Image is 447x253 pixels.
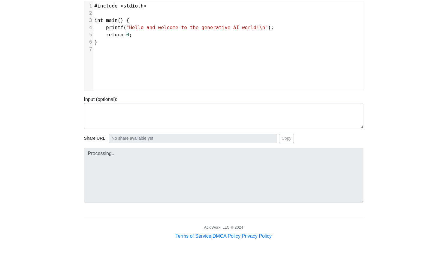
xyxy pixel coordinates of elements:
span: . [95,3,147,9]
span: #include [95,3,118,9]
a: Terms of Service [175,233,211,239]
span: stdio [123,3,138,9]
div: AcidWorx, LLC © 2024 [204,224,243,230]
span: 0 [126,32,129,38]
span: return [106,32,123,38]
span: printf [106,25,123,30]
span: > [143,3,146,9]
div: 7 [84,46,93,53]
span: Share URL: [84,135,107,142]
input: No share available yet [109,134,276,143]
div: Input (optional): [80,96,368,129]
span: ( ); [95,25,274,30]
span: main [106,17,118,23]
div: 6 [84,38,93,46]
span: h [141,3,144,9]
span: () { [95,17,129,23]
span: "Hello and welcome to the generative AI world!\n" [126,25,268,30]
div: 4 [84,24,93,31]
div: 3 [84,17,93,24]
button: Copy [279,134,294,143]
span: } [95,39,98,45]
div: | | [175,233,271,240]
span: ; [95,32,132,38]
a: DMCA Policy [213,233,240,239]
span: int [95,17,103,23]
div: 2 [84,10,93,17]
div: 5 [84,31,93,38]
div: 1 [84,2,93,10]
a: Privacy Policy [242,233,272,239]
span: < [120,3,123,9]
